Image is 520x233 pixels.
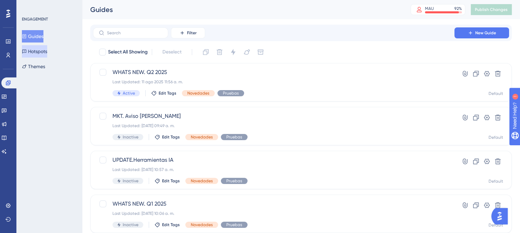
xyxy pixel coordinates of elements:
span: Inactive [123,134,138,140]
span: Novedades [191,178,213,184]
span: WHATS NEW. Q1 2025 [112,200,435,208]
span: MKT. Aviso [PERSON_NAME] [112,112,435,120]
span: Filter [187,30,197,36]
span: Novedades [191,134,213,140]
div: 1 [48,3,50,9]
span: Edit Tags [159,90,176,96]
span: Select All Showing [108,48,148,56]
span: WHATS NEW. Q2 2025 [112,68,435,76]
div: Default [489,135,503,140]
button: Edit Tags [155,134,180,140]
span: Pruebas [226,178,242,184]
div: 92 % [454,6,462,11]
span: Novedades [191,222,213,228]
span: Edit Tags [162,178,180,184]
button: Edit Tags [155,178,180,184]
button: Publish Changes [471,4,512,15]
div: Last Updated: [DATE] 10:06 a. m. [112,211,435,216]
div: Default [489,91,503,96]
span: Need Help? [16,2,43,10]
div: MAU [425,6,434,11]
span: Inactive [123,178,138,184]
button: Themes [22,60,45,73]
button: Edit Tags [151,90,176,96]
div: Last Updated: [DATE] 10:57 a. m. [112,167,435,172]
div: Guides [90,5,394,14]
span: Pruebas [226,222,242,228]
span: Edit Tags [162,222,180,228]
span: Pruebas [226,134,242,140]
div: Default [489,222,503,228]
div: Last Updated: 11 ago 2025 11:56 a. m. [112,79,435,85]
span: Active [123,90,135,96]
span: Inactive [123,222,138,228]
span: Deselect [162,48,182,56]
div: Last Updated: [DATE] 09:49 a. m. [112,123,435,128]
button: Hotspots [22,45,47,58]
button: Edit Tags [155,222,180,228]
button: New Guide [454,27,509,38]
button: Deselect [156,46,188,58]
span: Edit Tags [162,134,180,140]
span: Novedades [187,90,209,96]
span: New Guide [475,30,496,36]
iframe: UserGuiding AI Assistant Launcher [491,206,512,226]
div: Default [489,179,503,184]
div: ENGAGEMENT [22,16,48,22]
span: UPDATE.Herramientas IA [112,156,435,164]
button: Filter [171,27,205,38]
input: Search [107,30,162,35]
button: Guides [22,30,43,42]
span: Pruebas [223,90,239,96]
span: Publish Changes [475,7,508,12]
